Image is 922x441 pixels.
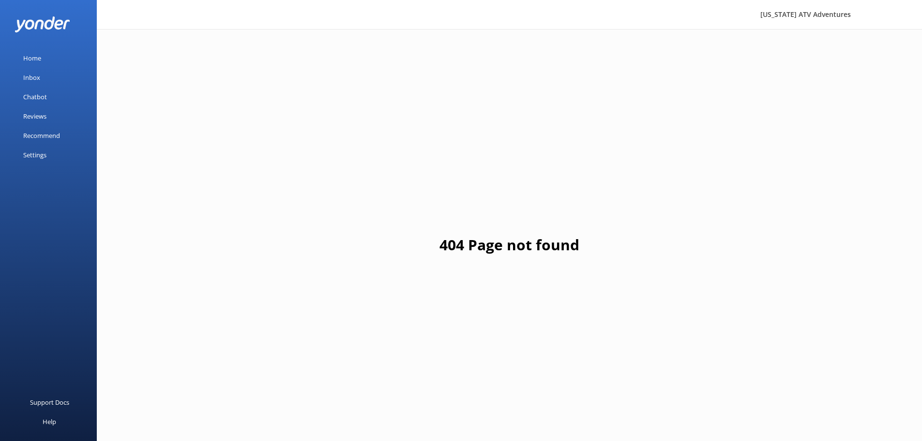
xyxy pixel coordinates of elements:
div: Home [23,48,41,68]
div: Support Docs [30,393,69,412]
span: [US_STATE] ATV Adventures [760,10,851,19]
div: Recommend [23,126,60,145]
img: yonder-white-logo.png [15,16,70,32]
div: Chatbot [23,87,47,106]
div: Help [43,412,56,431]
div: Inbox [23,68,40,87]
div: Reviews [23,106,46,126]
div: Settings [23,145,46,165]
h1: 404 Page not found [439,233,579,257]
